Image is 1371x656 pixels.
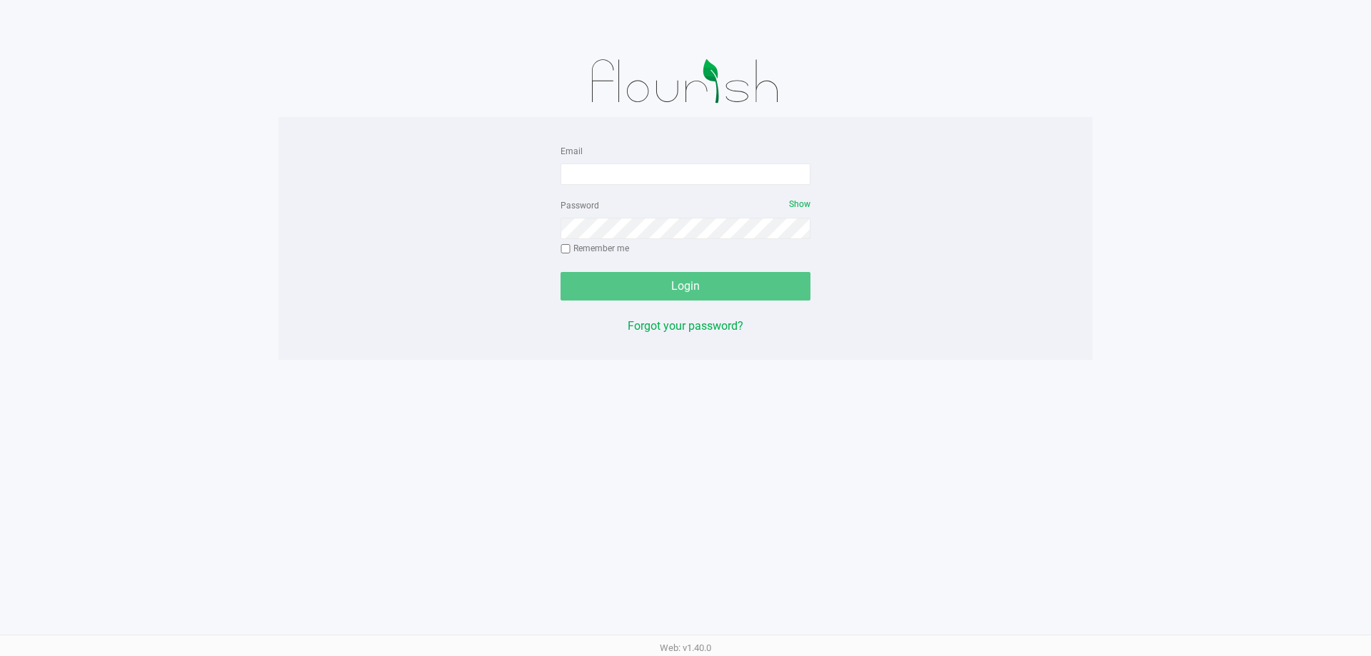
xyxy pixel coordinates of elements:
label: Password [561,199,599,212]
button: Forgot your password? [628,318,743,335]
span: Show [789,199,810,209]
span: Web: v1.40.0 [660,642,711,653]
input: Remember me [561,244,571,254]
label: Email [561,145,583,158]
label: Remember me [561,242,629,255]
